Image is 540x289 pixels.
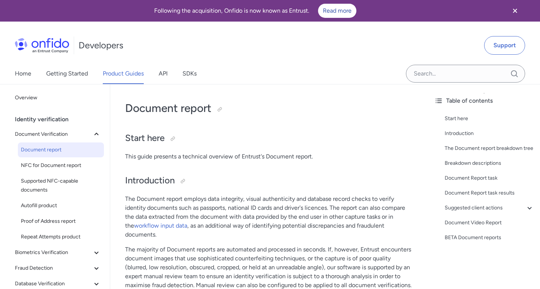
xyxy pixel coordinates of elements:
[434,96,534,105] div: Table of contents
[134,222,187,229] a: workflow input data
[318,4,356,18] a: Read more
[445,218,534,227] a: Document Video Report
[18,158,104,173] a: NFC for Document report
[15,130,92,139] span: Document Verification
[484,36,525,55] a: Support
[21,232,101,241] span: Repeat Attempts product
[445,129,534,138] a: Introduction
[125,132,413,145] h2: Start here
[501,1,529,20] button: Close banner
[12,90,104,105] a: Overview
[125,101,413,116] h1: Document report
[79,39,123,51] h1: Developers
[15,93,101,102] span: Overview
[15,112,107,127] div: Identity verification
[103,63,144,84] a: Product Guides
[445,203,534,212] a: Suggested client actions
[445,189,534,198] a: Document Report task results
[18,142,104,157] a: Document report
[9,4,501,18] div: Following the acquisition, Onfido is now known as Entrust.
[15,248,92,257] span: Biometrics Verification
[445,233,534,242] a: BETA Document reports
[511,6,520,15] svg: Close banner
[445,174,534,183] a: Document Report task
[12,127,104,142] button: Document Verification
[18,214,104,229] a: Proof of Address report
[18,198,104,213] a: Autofill product
[15,264,92,273] span: Fraud Detection
[125,174,413,187] h2: Introduction
[46,63,88,84] a: Getting Started
[21,177,101,195] span: Supported NFC-capable documents
[12,245,104,260] button: Biometrics Verification
[406,65,525,83] input: Onfido search input field
[15,279,92,288] span: Database Verification
[15,63,31,84] a: Home
[21,217,101,226] span: Proof of Address report
[125,195,413,239] p: The Document report employs data integrity, visual authenticity and database record checks to ver...
[18,229,104,244] a: Repeat Attempts product
[21,145,101,154] span: Document report
[21,161,101,170] span: NFC for Document report
[445,144,534,153] a: The Document report breakdown tree
[12,261,104,276] button: Fraud Detection
[15,38,69,53] img: Onfido Logo
[18,174,104,198] a: Supported NFC-capable documents
[182,63,197,84] a: SDKs
[445,114,534,123] a: Start here
[125,152,413,161] p: This guide presents a technical overview of Entrust's Document report.
[159,63,168,84] a: API
[21,201,101,210] span: Autofill product
[445,159,534,168] a: Breakdown descriptions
